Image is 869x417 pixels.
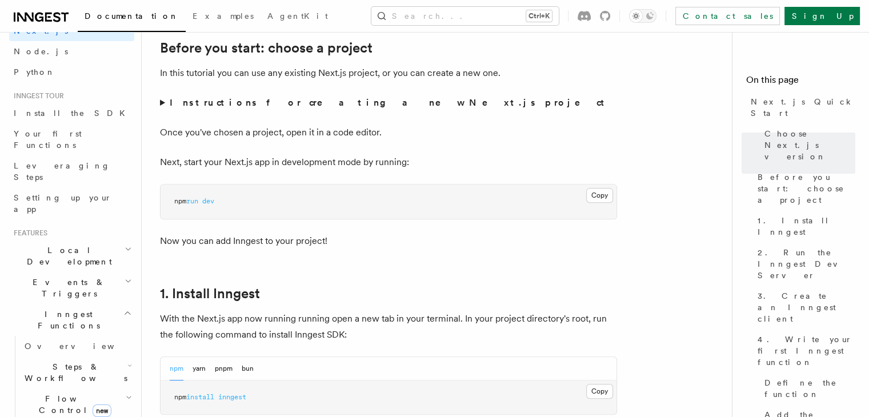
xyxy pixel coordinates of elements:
a: 4. Write your first Inngest function [753,329,855,372]
a: Install the SDK [9,103,134,123]
span: Features [9,228,47,238]
span: Install the SDK [14,109,132,118]
strong: Instructions for creating a new Next.js project [170,97,609,108]
span: Local Development [9,244,125,267]
a: Your first Functions [9,123,134,155]
a: 2. Run the Inngest Dev Server [753,242,855,286]
span: Leveraging Steps [14,161,110,182]
span: run [186,197,198,205]
span: inngest [218,393,246,401]
span: npm [174,393,186,401]
a: Node.js [9,41,134,62]
p: Once you've chosen a project, open it in a code editor. [160,125,617,141]
summary: Instructions for creating a new Next.js project [160,95,617,111]
span: Choose Next.js version [764,128,855,162]
span: Overview [25,342,142,351]
a: Before you start: choose a project [753,167,855,210]
a: Overview [20,336,134,356]
span: Your first Functions [14,129,82,150]
a: Sign Up [784,7,860,25]
a: Define the function [760,372,855,404]
span: Define the function [764,377,855,400]
p: Now you can add Inngest to your project! [160,233,617,249]
button: Events & Triggers [9,272,134,304]
span: new [93,404,111,417]
span: Inngest tour [9,91,64,101]
span: Events & Triggers [9,276,125,299]
span: 3. Create an Inngest client [758,290,855,324]
span: Setting up your app [14,193,112,214]
button: Local Development [9,240,134,272]
span: Node.js [14,47,68,56]
button: pnpm [215,357,233,380]
a: Setting up your app [9,187,134,219]
span: Before you start: choose a project [758,171,855,206]
span: Next.js Quick Start [751,96,855,119]
button: npm [170,357,183,380]
button: Inngest Functions [9,304,134,336]
p: With the Next.js app now running running open a new tab in your terminal. In your project directo... [160,311,617,343]
kbd: Ctrl+K [526,10,552,22]
span: Documentation [85,11,179,21]
button: Steps & Workflows [20,356,134,388]
span: 4. Write your first Inngest function [758,334,855,368]
h4: On this page [746,73,855,91]
span: Examples [193,11,254,21]
a: Documentation [78,3,186,32]
a: Examples [186,3,261,31]
a: Contact sales [675,7,780,25]
span: 2. Run the Inngest Dev Server [758,247,855,281]
button: Toggle dark mode [629,9,656,23]
span: AgentKit [267,11,328,21]
button: Copy [586,188,613,203]
button: Copy [586,384,613,399]
a: 1. Install Inngest [753,210,855,242]
span: Inngest Functions [9,308,123,331]
a: Python [9,62,134,82]
span: Steps & Workflows [20,361,127,384]
a: Next.js Quick Start [746,91,855,123]
a: Choose Next.js version [760,123,855,167]
span: install [186,393,214,401]
p: In this tutorial you can use any existing Next.js project, or you can create a new one. [160,65,617,81]
button: Search...Ctrl+K [371,7,559,25]
a: Before you start: choose a project [160,40,373,56]
span: Flow Control [20,393,126,416]
span: npm [174,197,186,205]
span: Python [14,67,55,77]
span: dev [202,197,214,205]
a: 3. Create an Inngest client [753,286,855,329]
a: 1. Install Inngest [160,286,260,302]
button: bun [242,357,254,380]
button: yarn [193,357,206,380]
span: 1. Install Inngest [758,215,855,238]
p: Next, start your Next.js app in development mode by running: [160,154,617,170]
a: AgentKit [261,3,335,31]
a: Leveraging Steps [9,155,134,187]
